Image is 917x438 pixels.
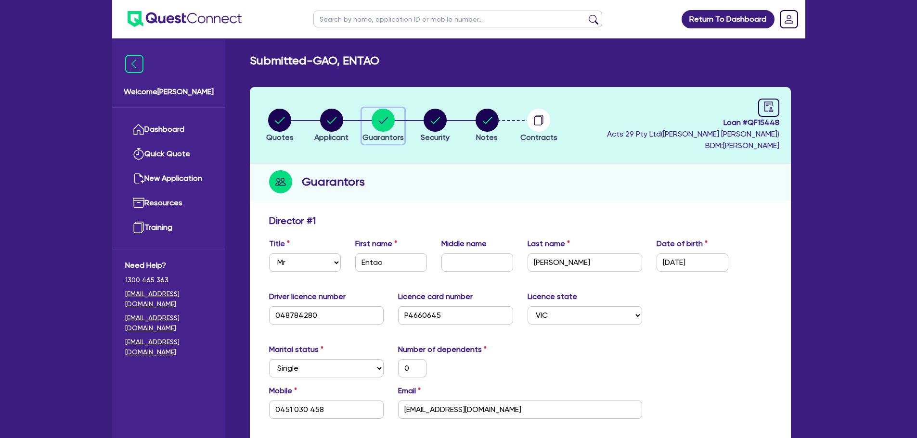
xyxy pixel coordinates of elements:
label: First name [355,238,397,250]
img: training [133,222,144,233]
span: audit [763,101,774,112]
h3: Director # 1 [269,215,316,226]
img: step-icon [269,170,292,193]
label: Mobile [269,385,297,397]
a: Resources [125,191,212,215]
a: [EMAIL_ADDRESS][DOMAIN_NAME] [125,337,212,357]
img: resources [133,197,144,209]
a: Training [125,215,212,240]
img: new-application [133,173,144,184]
img: quick-quote [133,148,144,160]
a: [EMAIL_ADDRESS][DOMAIN_NAME] [125,289,212,309]
label: Date of birth [657,238,708,250]
a: [EMAIL_ADDRESS][DOMAIN_NAME] [125,313,212,333]
label: Licence state [528,291,577,302]
span: Contracts [520,133,557,142]
label: Last name [528,238,570,250]
h2: Submitted - GAO, ENTAO [250,54,379,68]
button: Applicant [314,108,349,144]
label: Driver licence number [269,291,346,302]
button: Security [420,108,450,144]
input: DD / MM / YYYY [657,253,728,272]
span: Welcome [PERSON_NAME] [124,86,214,98]
button: Guarantors [362,108,404,144]
label: Title [269,238,290,250]
img: icon-menu-close [125,55,143,73]
a: Return To Dashboard [682,10,775,28]
span: BDM: [PERSON_NAME] [607,140,779,151]
input: Search by name, application ID or mobile number... [313,11,602,27]
label: Marital status [269,344,323,355]
span: Loan # QF15448 [607,117,779,128]
a: Dashboard [125,117,212,142]
span: Security [421,133,450,142]
a: Quick Quote [125,142,212,166]
span: 1300 465 363 [125,275,212,285]
span: Acts 29 Pty Ltd ( [PERSON_NAME] [PERSON_NAME] ) [607,129,779,138]
a: New Application [125,166,212,191]
label: Middle name [441,238,487,250]
img: quest-connect-logo-blue [128,11,242,27]
span: Quotes [266,133,294,142]
button: Contracts [520,108,558,144]
span: Applicant [314,133,349,142]
span: Guarantors [362,133,404,142]
span: Notes [476,133,498,142]
button: Quotes [266,108,294,144]
label: Number of dependents [398,344,487,355]
h2: Guarantors [302,173,365,190]
label: Licence card number [398,291,473,302]
a: Dropdown toggle [776,7,801,32]
label: Email [398,385,421,397]
span: Need Help? [125,260,212,271]
button: Notes [475,108,499,144]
